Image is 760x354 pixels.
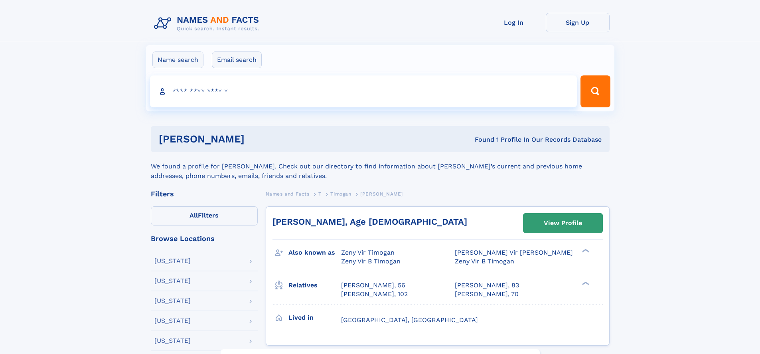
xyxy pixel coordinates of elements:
[318,191,322,197] span: T
[546,13,610,32] a: Sign Up
[341,249,395,256] span: Zeny Vir Timogan
[455,257,514,265] span: Zeny Vir B Timogan
[330,191,351,197] span: Timogan
[151,206,258,225] label: Filters
[455,249,573,256] span: [PERSON_NAME] Vir [PERSON_NAME]
[330,189,351,199] a: Timogan
[580,248,590,253] div: ❯
[580,75,610,107] button: Search Button
[288,311,341,324] h3: Lived in
[151,152,610,181] div: We found a profile for [PERSON_NAME]. Check out our directory to find information about [PERSON_N...
[359,135,602,144] div: Found 1 Profile In Our Records Database
[151,13,266,34] img: Logo Names and Facts
[544,214,582,232] div: View Profile
[288,279,341,292] h3: Relatives
[455,281,519,290] a: [PERSON_NAME], 83
[154,298,191,304] div: [US_STATE]
[272,217,467,227] a: [PERSON_NAME], Age [DEMOGRAPHIC_DATA]
[341,281,405,290] a: [PERSON_NAME], 56
[580,281,590,286] div: ❯
[190,212,198,219] span: All
[523,214,602,233] a: View Profile
[266,189,310,199] a: Names and Facts
[152,51,203,68] label: Name search
[154,338,191,344] div: [US_STATE]
[455,290,519,299] a: [PERSON_NAME], 70
[212,51,262,68] label: Email search
[482,13,546,32] a: Log In
[150,75,577,107] input: search input
[288,246,341,259] h3: Also known as
[360,191,403,197] span: [PERSON_NAME]
[341,257,401,265] span: Zeny Vir B Timogan
[151,190,258,198] div: Filters
[151,235,258,242] div: Browse Locations
[159,134,360,144] h1: [PERSON_NAME]
[341,316,478,324] span: [GEOGRAPHIC_DATA], [GEOGRAPHIC_DATA]
[318,189,322,199] a: T
[154,258,191,264] div: [US_STATE]
[154,318,191,324] div: [US_STATE]
[341,290,408,299] a: [PERSON_NAME], 102
[154,278,191,284] div: [US_STATE]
